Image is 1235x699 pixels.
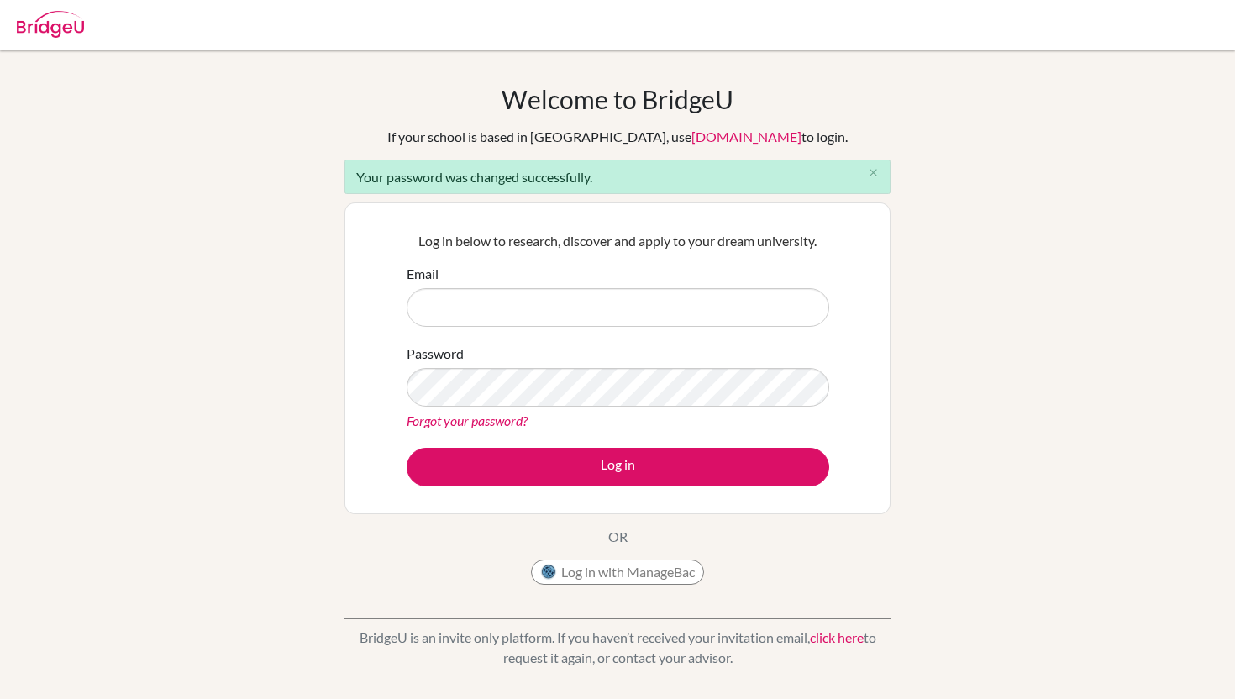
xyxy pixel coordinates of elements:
[810,629,864,645] a: click here
[387,127,848,147] div: If your school is based in [GEOGRAPHIC_DATA], use to login.
[407,231,829,251] p: Log in below to research, discover and apply to your dream university.
[407,448,829,486] button: Log in
[407,413,528,428] a: Forgot your password?
[407,264,439,284] label: Email
[691,129,801,145] a: [DOMAIN_NAME]
[856,160,890,186] button: Close
[502,84,733,114] h1: Welcome to BridgeU
[344,628,891,668] p: BridgeU is an invite only platform. If you haven’t received your invitation email, to request it ...
[344,160,891,194] div: Your password was changed successfully.
[407,344,464,364] label: Password
[867,166,880,179] i: close
[531,560,704,585] button: Log in with ManageBac
[17,11,84,38] img: Bridge-U
[608,527,628,547] p: OR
